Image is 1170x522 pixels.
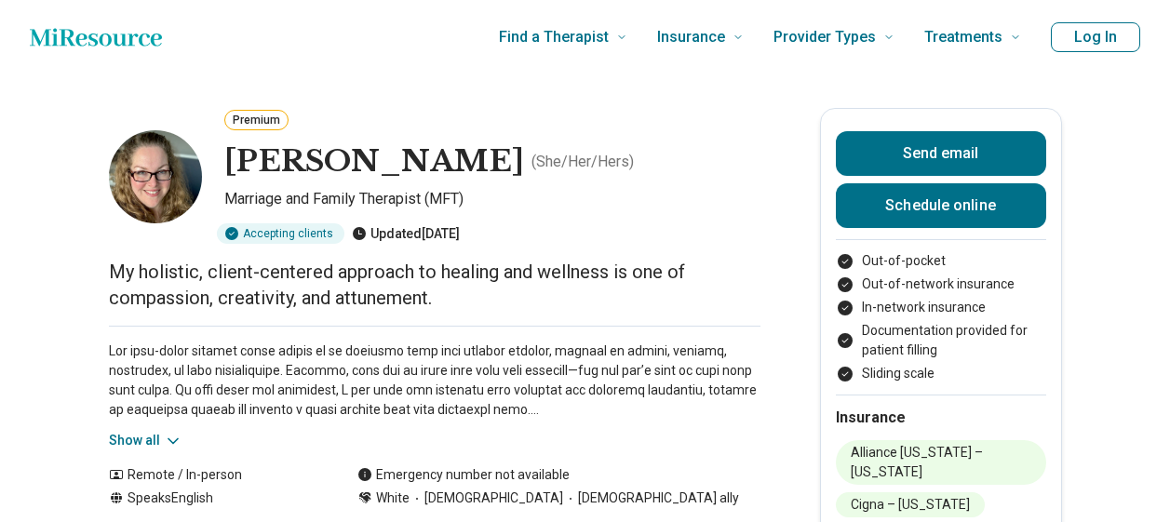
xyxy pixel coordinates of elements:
li: Sliding scale [836,364,1046,383]
li: Alliance [US_STATE] – [US_STATE] [836,440,1046,485]
span: Find a Therapist [499,24,609,50]
span: Treatments [924,24,1002,50]
button: Premium [224,110,289,130]
button: Send email [836,131,1046,176]
button: Log In [1051,22,1140,52]
div: Accepting clients [217,223,344,244]
p: Lor ipsu-dolor sitamet conse adipis el se doeiusmo temp inci utlabor etdolor, magnaal en admini, ... [109,341,760,420]
li: Out-of-pocket [836,251,1046,271]
li: Out-of-network insurance [836,274,1046,294]
div: Speaks English [109,489,320,508]
div: Remote / In-person [109,465,320,485]
div: Emergency number not available [357,465,570,485]
h2: Insurance [836,407,1046,429]
li: Documentation provided for patient filling [836,321,1046,360]
li: In-network insurance [836,298,1046,317]
p: Marriage and Family Therapist (MFT) [224,188,760,216]
a: Home page [30,19,162,56]
div: Updated [DATE] [352,223,460,244]
h1: [PERSON_NAME] [224,142,524,181]
p: My holistic, client-centered approach to healing and wellness is one of compassion, creativity, a... [109,259,760,311]
img: Julie Collins, Marriage and Family Therapist (MFT) [109,130,202,223]
button: Show all [109,431,182,450]
li: Cigna – [US_STATE] [836,492,985,517]
a: Schedule online [836,183,1046,228]
span: [DEMOGRAPHIC_DATA] [410,489,563,508]
ul: Payment options [836,251,1046,383]
p: ( She/Her/Hers ) [531,151,634,173]
span: Insurance [657,24,725,50]
span: Provider Types [773,24,876,50]
span: White [376,489,410,508]
span: [DEMOGRAPHIC_DATA] ally [563,489,739,508]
